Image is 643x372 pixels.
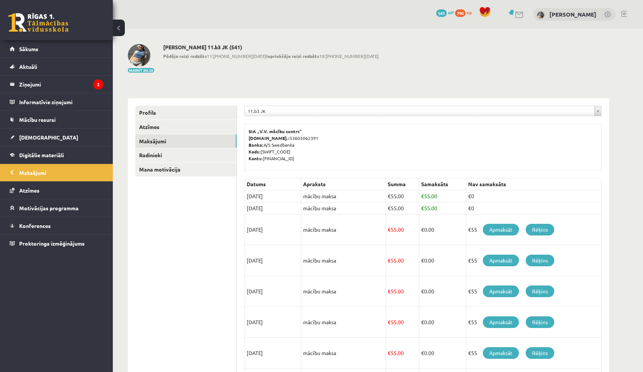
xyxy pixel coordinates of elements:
[19,93,103,111] legend: Informatīvie ziņojumi
[419,214,466,245] td: 0.00
[388,319,391,325] span: €
[419,202,466,214] td: 55.00
[455,9,475,15] a: 790 xp
[301,245,386,276] td: mācību maksa
[135,106,237,120] a: Profils
[248,106,591,116] span: 11.b3 JK
[249,149,261,155] b: Kods:
[421,349,424,356] span: €
[388,349,391,356] span: €
[245,190,301,202] td: [DATE]
[10,129,103,146] a: [DEMOGRAPHIC_DATA]
[466,214,601,245] td: €55
[301,202,386,214] td: mācību maksa
[249,128,302,134] b: SIA „V.V. mācību centrs”
[526,255,554,266] a: Rēķins
[163,44,379,50] h2: [PERSON_NAME] 11.b3 JK (541)
[448,9,454,15] span: mP
[135,162,237,176] a: Mana motivācija
[10,40,103,58] a: Sākums
[419,338,466,369] td: 0.00
[526,224,554,235] a: Rēķins
[249,155,263,161] b: Konts:
[483,285,519,297] a: Apmaksāt
[19,164,103,181] legend: Maksājumi
[19,205,79,211] span: Motivācijas programma
[436,9,447,17] span: 541
[419,276,466,307] td: 0.00
[466,190,601,202] td: €0
[421,193,424,199] span: €
[483,255,519,266] a: Apmaksāt
[245,338,301,369] td: [DATE]
[388,193,391,199] span: €
[10,58,103,75] a: Aktuāli
[245,214,301,245] td: [DATE]
[135,120,237,134] a: Atzīmes
[10,182,103,199] a: Atzīmes
[388,226,391,233] span: €
[19,46,38,52] span: Sākums
[245,245,301,276] td: [DATE]
[386,190,419,202] td: 55.00
[245,307,301,338] td: [DATE]
[386,338,419,369] td: 55.00
[421,319,424,325] span: €
[466,307,601,338] td: €55
[163,53,207,59] b: Pēdējo reizi redzēts
[245,178,301,190] th: Datums
[526,347,554,359] a: Rēķins
[19,240,85,247] span: Proktoringa izmēģinājums
[549,11,596,18] a: [PERSON_NAME]
[388,288,391,295] span: €
[421,257,424,264] span: €
[386,202,419,214] td: 55.00
[386,214,419,245] td: 55.00
[301,214,386,245] td: mācību maksa
[526,316,554,328] a: Rēķins
[483,347,519,359] a: Apmaksāt
[10,111,103,128] a: Mācību resursi
[10,235,103,252] a: Proktoringa izmēģinājums
[537,11,544,19] img: Elīza Zariņa
[421,205,424,211] span: €
[249,128,598,162] p: 53603062391 A/S Swedbanka [SWIFT_CODE] [FINANCIAL_ID]
[19,222,51,229] span: Konferences
[419,190,466,202] td: 55.00
[19,76,103,93] legend: Ziņojumi
[419,178,466,190] th: Samaksāts
[245,276,301,307] td: [DATE]
[249,142,264,148] b: Banka:
[10,146,103,164] a: Digitālie materiāli
[10,199,103,217] a: Motivācijas programma
[10,93,103,111] a: Informatīvie ziņojumi
[466,178,601,190] th: Nav samaksāts
[386,245,419,276] td: 55.00
[301,307,386,338] td: mācību maksa
[419,245,466,276] td: 0.00
[301,190,386,202] td: mācību maksa
[483,316,519,328] a: Apmaksāt
[436,9,454,15] a: 541 mP
[301,178,386,190] th: Apraksts
[128,44,150,67] img: Elīza Zariņa
[19,116,56,123] span: Mācību resursi
[421,226,424,233] span: €
[19,134,78,141] span: [DEMOGRAPHIC_DATA]
[466,245,601,276] td: €55
[245,202,301,214] td: [DATE]
[135,134,237,148] a: Maksājumi
[301,276,386,307] td: mācību maksa
[388,205,391,211] span: €
[135,148,237,162] a: Radinieki
[388,257,391,264] span: €
[19,152,64,158] span: Digitālie materiāli
[466,338,601,369] td: €55
[10,217,103,234] a: Konferences
[10,164,103,181] a: Maksājumi
[8,13,68,32] a: Rīgas 1. Tālmācības vidusskola
[421,288,424,295] span: €
[466,202,601,214] td: €0
[93,79,103,90] i: 2
[419,307,466,338] td: 0.00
